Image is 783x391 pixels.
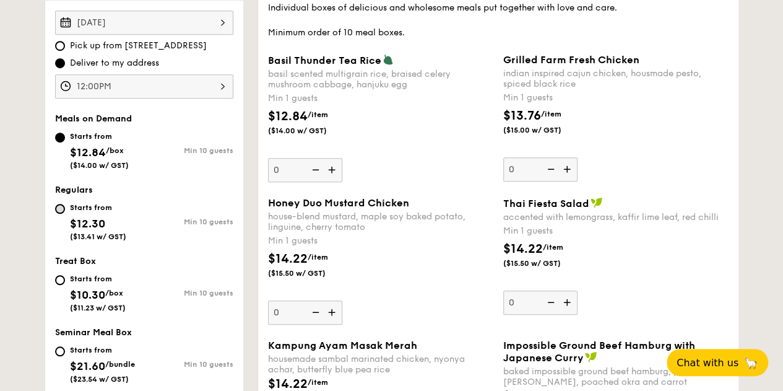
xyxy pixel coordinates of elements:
div: Starts from [70,131,129,141]
img: icon-vegan.f8ff3823.svg [590,197,603,208]
button: Chat with us🦙 [667,349,768,376]
img: icon-reduce.1d2dbef1.svg [540,291,559,314]
span: /bundle [105,360,135,369]
span: $14.22 [503,242,543,257]
input: Pick up from [STREET_ADDRESS] [55,41,65,51]
div: Min 1 guests [268,235,493,247]
input: Event date [55,11,233,35]
div: Min 10 guests [144,289,233,297]
input: Starts from$12.84/box($14.00 w/ GST)Min 10 guests [55,133,65,143]
span: Pick up from [STREET_ADDRESS] [70,40,207,52]
span: Chat with us [677,357,738,369]
span: ($23.54 w/ GST) [70,375,129,384]
span: /item [308,110,328,119]
input: Grilled Farm Fresh Chickenindian inspired cajun chicken, housmade pesto, spiced black riceMin 1 g... [503,157,578,182]
div: housemade sambal marinated chicken, nyonya achar, butterfly blue pea rice [268,354,493,375]
input: Starts from$10.30/box($11.23 w/ GST)Min 10 guests [55,275,65,285]
span: /item [308,253,328,261]
input: Event time [55,74,233,99]
div: Min 10 guests [144,146,233,155]
span: /item [308,378,328,387]
div: Min 10 guests [144,360,233,369]
div: Starts from [70,345,135,355]
span: $13.76 [503,108,541,123]
img: icon-reduce.1d2dbef1.svg [305,301,324,324]
img: icon-add.58712e84.svg [324,301,342,324]
span: $21.60 [70,359,105,373]
span: ($15.50 w/ GST) [503,258,587,268]
span: $14.22 [268,252,308,266]
input: Honey Duo Mustard Chickenhouse-blend mustard, maple soy baked potato, linguine, cherry tomatoMin ... [268,301,342,325]
span: Honey Duo Mustard Chicken [268,197,409,209]
img: icon-vegan.f8ff3823.svg [585,351,597,362]
div: Starts from [70,274,126,284]
input: Deliver to my address [55,58,65,68]
span: ($15.50 w/ GST) [268,268,352,278]
div: accented with lemongrass, kaffir lime leaf, red chilli [503,212,729,222]
div: baked impossible ground beef hamburg, japanese [PERSON_NAME], poached okra and carrot [503,366,729,387]
div: Min 1 guests [268,92,493,105]
span: /item [541,110,561,118]
div: Individual boxes of delicious and wholesome meals put together with love and care. Minimum order ... [268,2,729,39]
div: house-blend mustard, maple soy baked potato, linguine, cherry tomato [268,211,493,232]
img: icon-reduce.1d2dbef1.svg [305,158,324,182]
div: Min 1 guests [503,225,729,237]
span: Deliver to my address [70,57,159,69]
span: $12.84 [70,146,106,159]
div: Min 10 guests [144,217,233,226]
img: icon-add.58712e84.svg [559,157,578,181]
span: ($14.00 w/ GST) [70,161,129,170]
span: $10.30 [70,288,105,302]
span: Basil Thunder Tea Rice [268,55,381,66]
input: Starts from$12.30($13.41 w/ GST)Min 10 guests [55,204,65,214]
span: Regulars [55,185,93,195]
div: Min 1 guests [503,92,729,104]
span: Grilled Farm Fresh Chicken [503,54,639,66]
span: 🦙 [743,356,758,370]
input: Basil Thunder Tea Ricebasil scented multigrain rice, braised celery mushroom cabbage, hanjuku egg... [268,158,342,182]
img: icon-vegetarian.fe4039eb.svg [383,54,394,65]
span: /box [105,289,123,297]
img: icon-add.58712e84.svg [324,158,342,182]
img: icon-reduce.1d2dbef1.svg [540,157,559,181]
span: ($11.23 w/ GST) [70,304,126,312]
span: Thai Fiesta Salad [503,198,589,209]
div: basil scented multigrain rice, braised celery mushroom cabbage, hanjuku egg [268,69,493,90]
span: ($14.00 w/ GST) [268,126,352,136]
span: Meals on Demand [55,113,132,124]
span: Seminar Meal Box [55,327,132,338]
span: /box [106,146,124,155]
span: Impossible Ground Beef Hamburg with Japanese Curry [503,340,695,364]
div: Starts from [70,203,126,213]
div: indian inspired cajun chicken, housmade pesto, spiced black rice [503,68,729,89]
span: $12.84 [268,109,308,124]
input: Starts from$21.60/bundle($23.54 w/ GST)Min 10 guests [55,346,65,356]
span: ($15.00 w/ GST) [503,125,587,135]
span: ($13.41 w/ GST) [70,232,126,241]
span: Kampung Ayam Masak Merah [268,340,417,351]
span: /item [543,243,563,252]
span: Treat Box [55,256,96,266]
input: Thai Fiesta Saladaccented with lemongrass, kaffir lime leaf, red chilliMin 1 guests$14.22/item($1... [503,291,578,315]
span: $12.30 [70,217,105,231]
img: icon-add.58712e84.svg [559,291,578,314]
